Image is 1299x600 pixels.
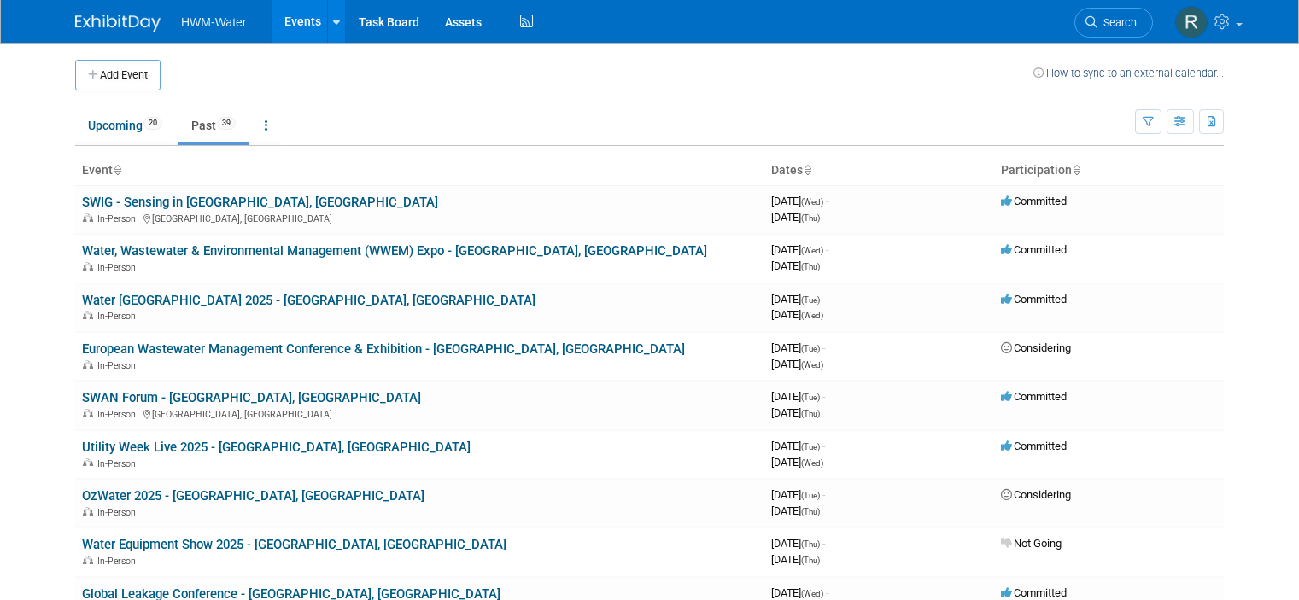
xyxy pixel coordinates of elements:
[771,504,820,517] span: [DATE]
[83,458,93,467] img: In-Person Event
[83,556,93,564] img: In-Person Event
[801,539,820,549] span: (Thu)
[822,341,825,354] span: -
[801,197,823,207] span: (Wed)
[82,440,471,455] a: Utility Week Live 2025 - [GEOGRAPHIC_DATA], [GEOGRAPHIC_DATA]
[771,293,825,306] span: [DATE]
[771,586,828,599] span: [DATE]
[771,488,825,501] span: [DATE]
[1001,390,1067,403] span: Committed
[822,537,825,550] span: -
[83,213,93,222] img: In-Person Event
[994,156,1224,185] th: Participation
[1001,440,1067,452] span: Committed
[771,406,820,419] span: [DATE]
[83,409,93,417] img: In-Person Event
[801,442,820,451] span: (Tue)
[97,311,141,322] span: In-Person
[82,406,758,420] div: [GEOGRAPHIC_DATA], [GEOGRAPHIC_DATA]
[801,409,820,418] span: (Thu)
[1001,341,1071,354] span: Considering
[822,488,825,501] span: -
[801,393,820,402] span: (Tue)
[801,491,820,500] span: (Tue)
[822,390,825,403] span: -
[83,311,93,319] img: In-Person Event
[97,360,141,371] span: In-Person
[771,440,825,452] span: [DATE]
[1001,243,1067,256] span: Committed
[82,243,707,259] a: Water, Wastewater & Environmental Management (WWEM) Expo - [GEOGRAPHIC_DATA], [GEOGRAPHIC_DATA]
[801,246,823,255] span: (Wed)
[801,311,823,320] span: (Wed)
[801,589,823,598] span: (Wed)
[83,360,93,369] img: In-Person Event
[801,507,820,516] span: (Thu)
[801,295,820,305] span: (Tue)
[771,195,828,207] span: [DATE]
[75,109,175,142] a: Upcoming20
[801,360,823,370] span: (Wed)
[83,262,93,271] img: In-Person Event
[97,262,141,273] span: In-Person
[801,262,820,271] span: (Thu)
[771,456,823,469] span: [DATE]
[771,358,823,370] span: [DATE]
[1097,16,1137,29] span: Search
[771,390,825,403] span: [DATE]
[771,259,820,272] span: [DATE]
[97,556,141,567] span: In-Person
[75,156,764,185] th: Event
[801,556,820,565] span: (Thu)
[1001,537,1062,550] span: Not Going
[83,507,93,516] img: In-Person Event
[1001,488,1071,501] span: Considering
[75,15,161,32] img: ExhibitDay
[181,15,246,29] span: HWM-Water
[801,213,820,223] span: (Thu)
[97,507,141,518] span: In-Person
[82,293,535,308] a: Water [GEOGRAPHIC_DATA] 2025 - [GEOGRAPHIC_DATA], [GEOGRAPHIC_DATA]
[826,243,828,256] span: -
[771,243,828,256] span: [DATE]
[771,308,823,321] span: [DATE]
[771,341,825,354] span: [DATE]
[803,163,811,177] a: Sort by Start Date
[82,488,424,504] a: OzWater 2025 - [GEOGRAPHIC_DATA], [GEOGRAPHIC_DATA]
[1001,195,1067,207] span: Committed
[771,537,825,550] span: [DATE]
[1001,586,1067,599] span: Committed
[97,213,141,224] span: In-Person
[822,440,825,452] span: -
[113,163,121,177] a: Sort by Event Name
[822,293,825,306] span: -
[771,211,820,224] span: [DATE]
[82,195,438,210] a: SWIG - Sensing in [GEOGRAPHIC_DATA], [GEOGRAPHIC_DATA]
[764,156,994,185] th: Dates
[82,390,421,405] a: SWAN Forum - [GEOGRAPHIC_DATA], [GEOGRAPHIC_DATA]
[1001,293,1067,306] span: Committed
[97,409,141,420] span: In-Person
[97,458,141,469] span: In-Person
[801,458,823,468] span: (Wed)
[826,195,828,207] span: -
[1074,8,1153,38] a: Search
[82,211,758,224] div: [GEOGRAPHIC_DATA], [GEOGRAPHIC_DATA]
[1033,67,1224,79] a: How to sync to an external calendar...
[217,117,236,130] span: 39
[801,344,820,353] span: (Tue)
[82,341,685,357] a: European Wastewater Management Conference & Exhibition - [GEOGRAPHIC_DATA], [GEOGRAPHIC_DATA]
[82,537,506,552] a: Water Equipment Show 2025 - [GEOGRAPHIC_DATA], [GEOGRAPHIC_DATA]
[143,117,162,130] span: 20
[1175,6,1208,38] img: Rhys Salkeld
[771,553,820,566] span: [DATE]
[75,60,161,90] button: Add Event
[826,586,828,599] span: -
[1072,163,1080,177] a: Sort by Participation Type
[178,109,249,142] a: Past39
